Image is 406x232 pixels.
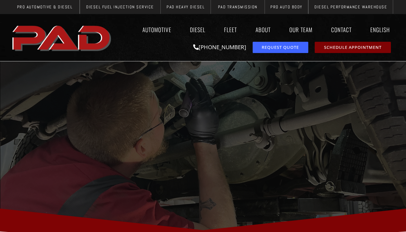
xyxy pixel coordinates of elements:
span: Pro Automotive & Diesel [17,5,73,9]
span: PAD Heavy Diesel [167,5,204,9]
span: Diesel Performance Warehouse [314,5,387,9]
a: Contact [325,22,358,37]
a: schedule repair or service appointment [315,42,391,53]
a: About [249,22,277,37]
a: request a service or repair quote [253,42,308,53]
span: PAD Transmission [218,5,257,9]
nav: Menu [114,22,396,37]
a: Our Team [283,22,319,37]
span: Pro Auto Body [270,5,302,9]
span: Request Quote [262,45,299,49]
a: English [364,22,396,37]
span: Diesel Fuel Injection Service [86,5,154,9]
a: [PHONE_NUMBER] [193,43,246,51]
a: pro automotive and diesel home page [10,20,114,55]
a: Diesel [184,22,212,37]
span: Schedule Appointment [324,45,382,49]
img: The image shows the word "PAD" in bold, red, uppercase letters with a slight shadow effect. [10,20,114,55]
a: Automotive [136,22,177,37]
a: Fleet [218,22,243,37]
